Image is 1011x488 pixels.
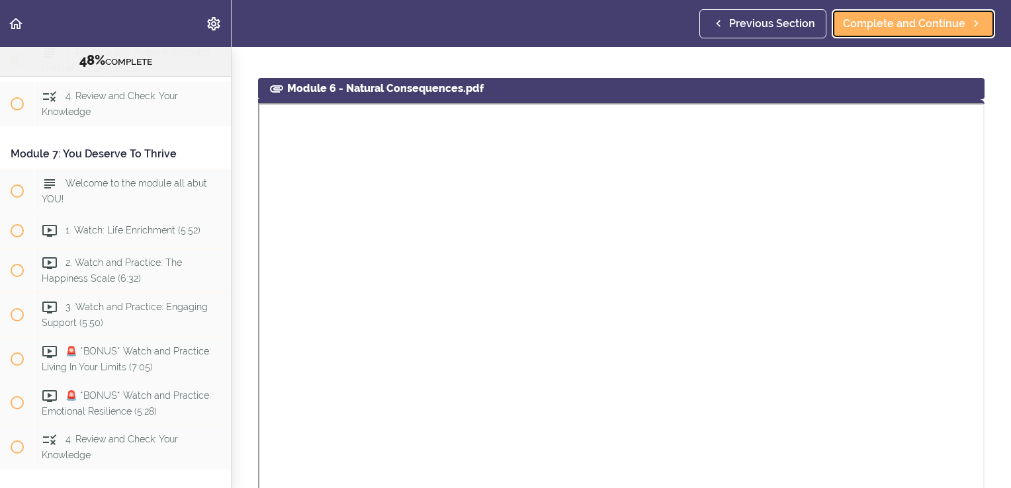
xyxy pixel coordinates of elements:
[843,16,965,32] span: Complete and Continue
[79,52,105,68] span: 48%
[8,16,24,32] svg: Back to course curriculum
[17,52,214,69] div: COMPLETE
[42,434,178,460] span: 4. Review and Check: Your Knowledge
[206,16,222,32] svg: Settings Menu
[42,257,182,283] span: 2. Watch and Practice: The Happiness Scale (6:32)
[42,390,211,416] span: 🚨 *BONUS* Watch and Practice: Emotional Resilience (5:28)
[42,91,178,116] span: 4. Review and Check: Your Knowledge
[42,178,207,204] span: Welcome to the module all abut YOU!
[258,78,985,99] div: Module 6 - Natural Consequences.pdf
[42,346,211,372] span: 🚨 *BONUS* Watch and Practice: Living In Your Limits (7:05)
[832,9,995,38] a: Complete and Continue
[66,225,200,235] span: 1. Watch: Life Enrichment (5:52)
[699,9,826,38] a: Previous Section
[729,16,815,32] span: Previous Section
[42,302,208,327] span: 3. Watch and Practice: Engaging Support (5:50)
